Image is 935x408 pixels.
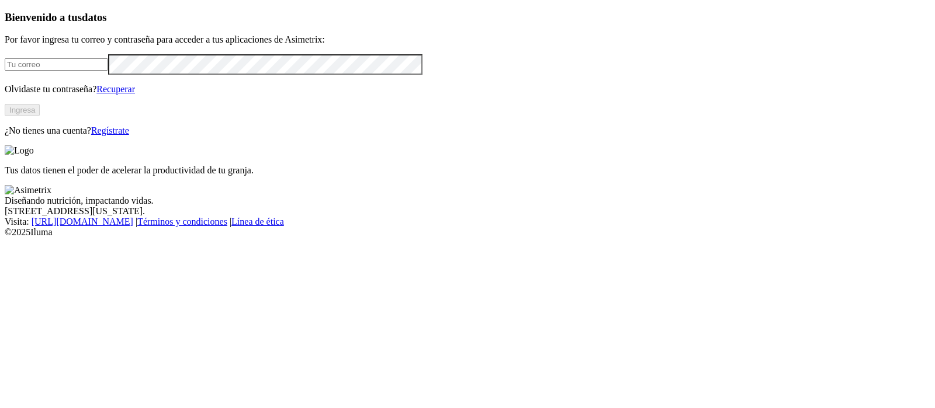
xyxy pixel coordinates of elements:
p: ¿No tienes una cuenta? [5,125,930,136]
a: [URL][DOMAIN_NAME] [32,217,133,226]
img: Asimetrix [5,185,51,196]
p: Olvidaste tu contraseña? [5,84,930,95]
button: Ingresa [5,104,40,116]
a: Regístrate [91,125,129,135]
p: Por favor ingresa tu correo y contraseña para acceder a tus aplicaciones de Asimetrix: [5,34,930,45]
input: Tu correo [5,58,108,71]
a: Términos y condiciones [137,217,227,226]
img: Logo [5,145,34,156]
div: Diseñando nutrición, impactando vidas. [5,196,930,206]
div: © 2025 Iluma [5,227,930,238]
a: Recuperar [96,84,135,94]
a: Línea de ética [231,217,284,226]
span: datos [82,11,107,23]
p: Tus datos tienen el poder de acelerar la productividad de tu granja. [5,165,930,176]
h3: Bienvenido a tus [5,11,930,24]
div: [STREET_ADDRESS][US_STATE]. [5,206,930,217]
div: Visita : | | [5,217,930,227]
